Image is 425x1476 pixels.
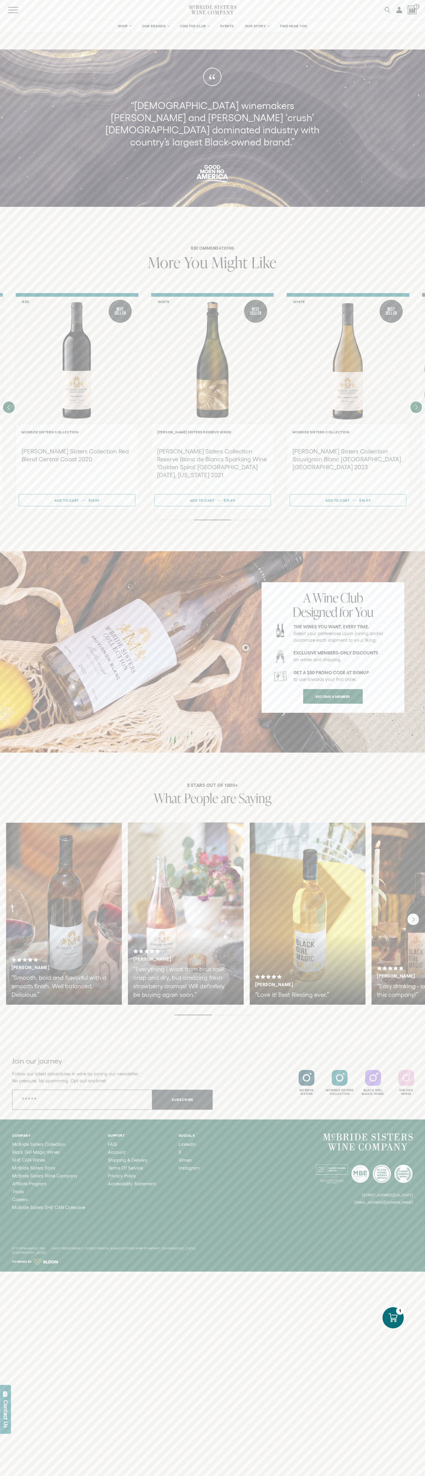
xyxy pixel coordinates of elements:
div: Mcbride Sisters Collection [324,1088,355,1096]
span: Site By [12,1247,46,1250]
a: McBride Sisters Wine Company [323,1133,413,1150]
span: You [355,603,373,621]
span: JOIN THE CLUB [180,24,206,28]
a: JOIN THE CLUB [176,20,213,32]
a: EVENTS [216,20,238,32]
p: “Everything I want from brut rosé: crisp and dry, but amazing fresh strawberry aromas! Will defin... [133,965,231,999]
span: Accessibility Statement [108,1181,156,1186]
a: Follow Black Girl Magic Wines on Instagram Black GirlMagic Wines [357,1070,389,1096]
span: Account [108,1150,125,1155]
h3: [PERSON_NAME] Sisters Collection Reserve Blanc de Blancs Sparkling Wine 'Golden Spiral' [GEOGRAPH... [157,447,268,479]
a: Accessibility Statement [108,1181,156,1186]
h6: McBride Sisters Collection [22,430,132,434]
button: Previous [3,401,15,413]
span: Might [211,252,248,273]
span: Vimeo [179,1157,192,1163]
span: A [303,589,310,606]
span: More [148,252,181,273]
span: Black Girl Magic Wines [12,1150,60,1155]
a: Black Girl Magic Wines [12,1150,85,1155]
p: Select your preferences upon joining and/or customize each shipment to your liking. [293,624,392,644]
a: White Best Seller McBride Sisters Collection Reserve Blanc de Blancs Sparkling Wine 'Golden Spira... [151,293,274,510]
span: Club [340,589,363,606]
span: OUR STORY [245,24,266,28]
a: Vimeo [179,1158,200,1163]
a: Privacy Policy [108,1174,156,1178]
div: Add to cart [54,496,79,505]
strong: The wines you want, every time. [293,624,369,629]
span: McBride Sisters Story [12,1165,56,1170]
h3: [PERSON_NAME] [12,965,95,970]
a: X [179,1150,200,1155]
button: Mobile Menu Trigger [8,7,30,13]
span: Privacy Policy [108,1173,136,1178]
a: Red Best Seller McBride Sisters Collection Red Blend Central Coast McBride Sisters Collection [PE... [15,293,139,510]
p: “Smooth, bold and flavorful with a smooth finish. Well balanced. Delicious.” [12,973,109,999]
span: Trade [12,1189,24,1194]
div: Black Girl Magic Wines [357,1088,389,1096]
a: Instagram [179,1166,200,1170]
a: Account [108,1150,156,1155]
span: FAQ [108,1142,117,1147]
span: People [184,789,218,807]
a: Affiliate Program [12,1181,85,1186]
a: Shipping & Delivery [108,1158,156,1163]
button: Next [407,914,419,925]
button: Add to cart $74.99 [154,494,271,506]
a: McBride Sisters Collection [12,1142,85,1147]
h3: [PERSON_NAME] [255,982,339,987]
h6: White [158,300,170,304]
a: FIND NEAR YOU [276,20,311,32]
a: Trade [12,1189,85,1194]
a: OUR STORY [241,20,273,32]
li: Page dot 1 [175,1015,212,1015]
p: Follow our latest adventures in wine by joining our newsletter. No pressure. No spamming. Opt out... [12,1070,213,1084]
a: McBride Sisters SHE CAN Collective [12,1205,85,1210]
button: Subscribe [152,1090,213,1110]
a: LinkedIn [179,1142,200,1147]
span: Terms of Service [108,1165,143,1170]
span: Designed [293,603,337,621]
span: BECOME A MEMBER [305,691,361,702]
button: Add to cart $16.99 [290,494,406,506]
a: Manufactur [23,1247,45,1250]
strong: Exclusive members-only discounts [293,650,378,655]
div: 1 [396,1307,404,1315]
h6: [PERSON_NAME] Sisters Reserve Wines [157,430,268,434]
h6: McBride Sisters Collection [293,430,403,434]
span: EVENTS [220,24,234,28]
a: OUR BRANDS [138,20,173,32]
a: Follow SHE CAN Wines on Instagram She CanWines [390,1070,422,1096]
span: $74.99 [224,498,235,502]
h3: [PERSON_NAME] Sisters Collection Sauvignon Blanc [GEOGRAPHIC_DATA] [GEOGRAPHIC_DATA] 2023 [293,447,403,471]
div: Contact Us [3,1400,9,1428]
p: on wines and shipping. [293,650,392,663]
a: Terms of Service [108,1166,156,1170]
a: SHE CAN Wines [12,1158,85,1163]
span: FIND NEAR YOU [280,24,307,28]
span: McBride Sisters Collection [12,1142,65,1147]
span: Enjoy Responsibly. ©2025 [PERSON_NAME] Sisters Wine Company, [GEOGRAPHIC_DATA], [GEOGRAPHIC_DATA]. [12,1247,197,1254]
div: Add to cart [190,496,214,505]
h3: [PERSON_NAME] Sisters Collection Red Blend Central Coast 2020 [22,447,132,463]
span: are [221,789,236,807]
a: Follow McBride Sisters Collection on Instagram Mcbride SistersCollection [324,1070,355,1096]
span: OUR BRANDS [142,24,166,28]
a: BECOME A MEMBER [303,689,363,704]
p: “Love it! Best Riesling ever.” [255,990,353,999]
a: Careers [12,1197,85,1202]
p: “[DEMOGRAPHIC_DATA] winemakers [PERSON_NAME] and [PERSON_NAME] ‘crush’ [DEMOGRAPHIC_DATA] dominat... [99,100,326,148]
span: X [179,1150,181,1155]
div: Add to cart [325,496,350,505]
span: What [154,789,181,807]
h6: White [293,300,305,304]
span: SHOP [118,24,128,28]
span: Powered by [12,1260,32,1263]
button: Next [410,401,422,413]
a: McBride Sisters Story [12,1166,85,1170]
